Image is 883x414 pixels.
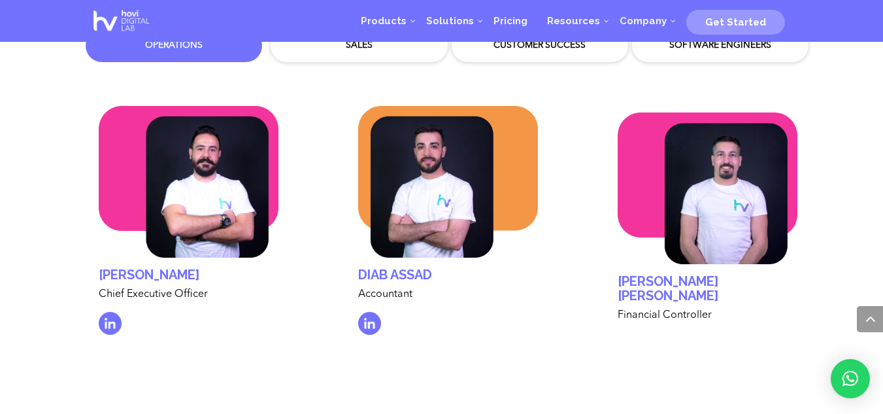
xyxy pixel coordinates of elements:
[416,1,484,41] a: Solutions
[95,39,252,52] div: Operations
[351,1,416,41] a: Products
[705,16,766,28] span: Get Started
[547,15,600,27] span: Resources
[620,15,667,27] span: Company
[280,39,437,52] div: Sales
[686,11,785,31] a: Get Started
[484,1,537,41] a: Pricing
[361,15,407,27] span: Products
[610,1,676,41] a: Company
[426,15,474,27] span: Solutions
[642,39,799,52] div: Software Engineers
[493,15,527,27] span: Pricing
[461,39,618,52] div: Customer Success
[537,1,610,41] a: Resources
